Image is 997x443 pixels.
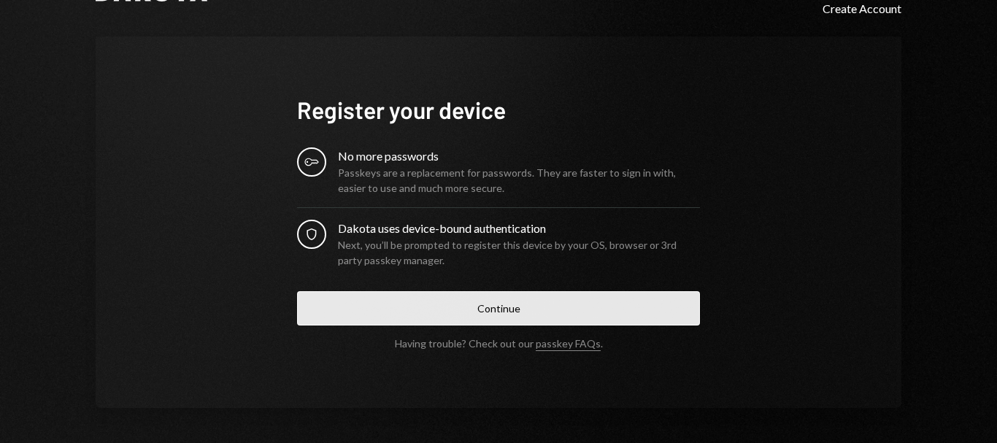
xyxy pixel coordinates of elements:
[338,147,700,165] div: No more passwords
[297,291,700,325] button: Continue
[338,165,700,196] div: Passkeys are a replacement for passwords. They are faster to sign in with, easier to use and much...
[395,337,603,350] div: Having trouble? Check out our .
[338,237,700,268] div: Next, you’ll be prompted to register this device by your OS, browser or 3rd party passkey manager.
[297,95,700,124] h1: Register your device
[338,220,700,237] div: Dakota uses device-bound authentication
[536,337,601,351] a: passkey FAQs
